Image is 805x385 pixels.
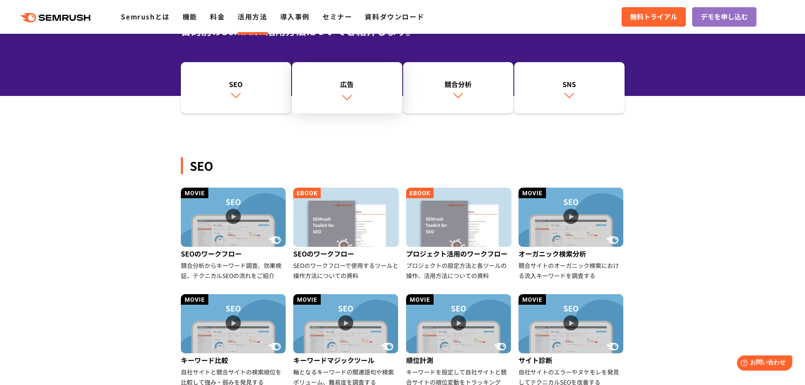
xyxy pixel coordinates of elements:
a: プロジェクト活用のワークフロー プロジェクトの設定方法と各ツールの操作、活用方法についての資料 [406,188,512,281]
div: 順位計測 [406,353,512,367]
a: SEOのワークフロー 競合分析からキーワード調査、効果検証、テクニカルSEOの流れをご紹介 [181,188,287,281]
div: SEOのワークフロー [181,247,287,260]
div: オーガニック検索分析 [518,247,625,260]
span: デモを申し込む [701,11,748,22]
a: 機能 [183,11,197,22]
div: 競合分析からキーワード調査、効果検証、テクニカルSEOの流れをご紹介 [181,260,287,281]
a: Semrushとは [121,11,169,22]
div: サイト診断 [518,353,625,367]
div: キーワード比較 [181,353,287,367]
iframe: Help widget launcher [730,352,796,376]
div: 競合サイトのオーガニック検索における流入キーワードを調査する [518,260,625,281]
a: SEO [181,62,291,114]
div: SEOのワークフローで使用するツールと操作方法についての資料 [293,260,399,281]
a: SNS [514,62,625,114]
div: SEOのワークフロー [293,247,399,260]
div: キーワードマジックツール [293,353,399,367]
div: プロジェクトの設定方法と各ツールの操作、活用方法についての資料 [406,260,512,281]
a: 競合分析 [403,62,513,114]
a: 導入事例 [280,11,310,22]
div: SEO [181,157,625,174]
div: プロジェクト活用のワークフロー [406,247,512,260]
a: 資料ダウンロード [365,11,424,22]
div: SEO [185,79,287,89]
div: SNS [518,79,620,89]
span: 無料トライアル [630,11,677,22]
div: 広告 [296,79,398,89]
a: SEOのワークフロー SEOのワークフローで使用するツールと操作方法についての資料 [293,188,399,281]
a: セミナー [322,11,352,22]
div: 競合分析 [407,79,509,89]
a: 料金 [210,11,225,22]
a: 無料トライアル [622,7,686,27]
a: デモを申し込む [692,7,756,27]
a: 活用方法 [237,11,267,22]
a: 広告 [292,62,402,114]
a: オーガニック検索分析 競合サイトのオーガニック検索における流入キーワードを調査する [518,188,625,281]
